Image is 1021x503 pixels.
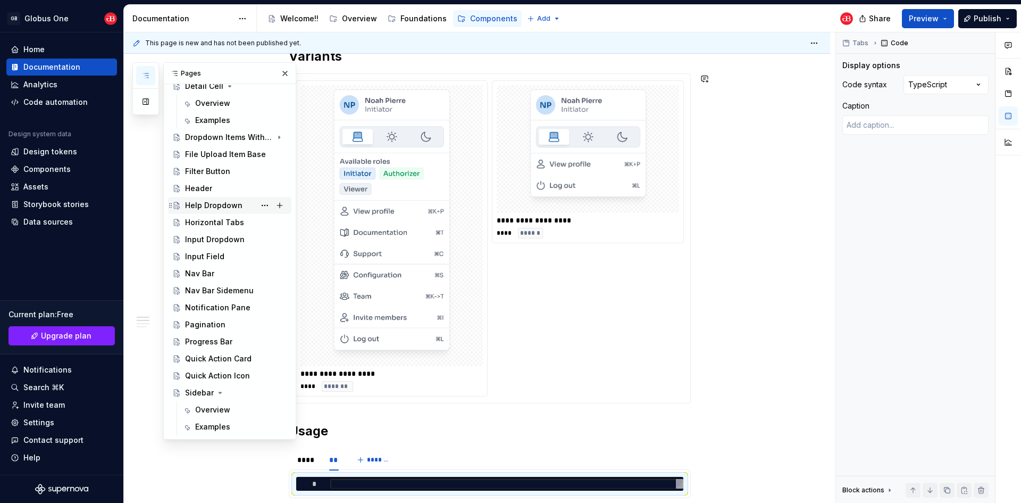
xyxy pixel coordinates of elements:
[909,13,939,24] span: Preview
[6,196,117,213] a: Storybook stories
[168,316,291,333] a: Pagination
[168,282,291,299] a: Nav Bar Sidemenu
[178,418,291,435] a: Examples
[185,251,224,262] div: Input Field
[145,39,301,47] span: This page is new and has not been published yet.
[185,285,254,296] div: Nav Bar Sidemenu
[974,13,1001,24] span: Publish
[168,146,291,163] a: File Upload Item Base
[168,180,291,197] a: Header
[400,13,447,24] div: Foundations
[23,146,77,157] div: Design tokens
[6,161,117,178] a: Components
[168,129,291,146] a: Dropdown Items With Shortcut
[6,432,117,449] button: Contact support
[958,9,1017,28] button: Publish
[6,143,117,160] a: Design tokens
[164,63,296,84] div: Pages
[185,387,214,398] div: Sidebar
[185,302,250,313] div: Notification Pane
[168,231,291,248] a: Input Dropdown
[23,452,40,463] div: Help
[168,367,291,384] a: Quick Action Icon
[185,234,245,245] div: Input Dropdown
[2,7,121,30] button: GBGlobus OneGlobus Bank UX Team
[6,379,117,396] button: Search ⌘K
[842,101,869,111] div: Caption
[168,163,291,180] a: Filter Button
[9,130,71,138] div: Design system data
[168,435,291,452] a: Slider
[852,39,868,47] span: Tabs
[195,422,230,432] div: Examples
[168,265,291,282] a: Nav Bar
[23,400,65,410] div: Invite team
[7,12,20,25] div: GB
[185,183,212,194] div: Header
[6,178,117,195] a: Assets
[168,78,291,95] a: Detail Cell
[178,401,291,418] a: Overview
[453,10,522,27] a: Components
[6,94,117,111] a: Code automation
[840,12,853,25] img: Globus Bank UX Team
[185,319,225,330] div: Pagination
[524,11,564,26] button: Add
[23,382,64,393] div: Search ⌘K
[23,365,72,375] div: Notifications
[6,397,117,414] a: Invite team
[6,414,117,431] a: Settings
[383,10,451,27] a: Foundations
[185,149,266,160] div: File Upload Item Base
[839,36,873,51] button: Tabs
[9,309,115,320] div: Current plan : Free
[23,182,48,192] div: Assets
[842,79,887,90] div: Code syntax
[178,112,291,129] a: Examples
[470,13,517,24] div: Components
[185,200,242,211] div: Help Dropdown
[23,79,57,90] div: Analytics
[869,13,891,24] span: Share
[289,48,691,65] h2: Variants
[41,331,91,341] span: Upgrade plan
[23,435,83,446] div: Contact support
[178,95,291,112] a: Overview
[537,14,550,23] span: Add
[35,484,88,494] svg: Supernova Logo
[23,164,71,175] div: Components
[23,217,73,227] div: Data sources
[842,483,894,498] div: Block actions
[195,405,230,415] div: Overview
[168,384,291,401] a: Sidebar
[185,268,214,279] div: Nav Bar
[342,13,377,24] div: Overview
[853,9,898,28] button: Share
[185,166,230,177] div: Filter Button
[902,9,954,28] button: Preview
[23,97,88,108] div: Code automation
[185,81,223,92] div: Detail Cell
[6,76,117,93] a: Analytics
[168,333,291,350] a: Progress Bar
[6,59,117,76] a: Documentation
[23,199,89,210] div: Storybook stories
[296,476,684,491] section-item: TS
[280,13,319,24] div: Welcome!!
[325,10,381,27] a: Overview
[185,217,244,228] div: Horizontal Tabs
[23,44,45,55] div: Home
[195,98,230,109] div: Overview
[289,423,691,440] h2: Usage
[168,248,291,265] a: Input Field
[6,41,117,58] a: Home
[168,350,291,367] a: Quick Action Card
[263,8,522,29] div: Page tree
[6,449,117,466] button: Help
[104,12,117,25] img: Globus Bank UX Team
[185,353,252,364] div: Quick Action Card
[6,361,117,378] button: Notifications
[185,370,250,381] div: Quick Action Icon
[168,299,291,316] a: Notification Pane
[9,326,115,345] button: Upgrade plan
